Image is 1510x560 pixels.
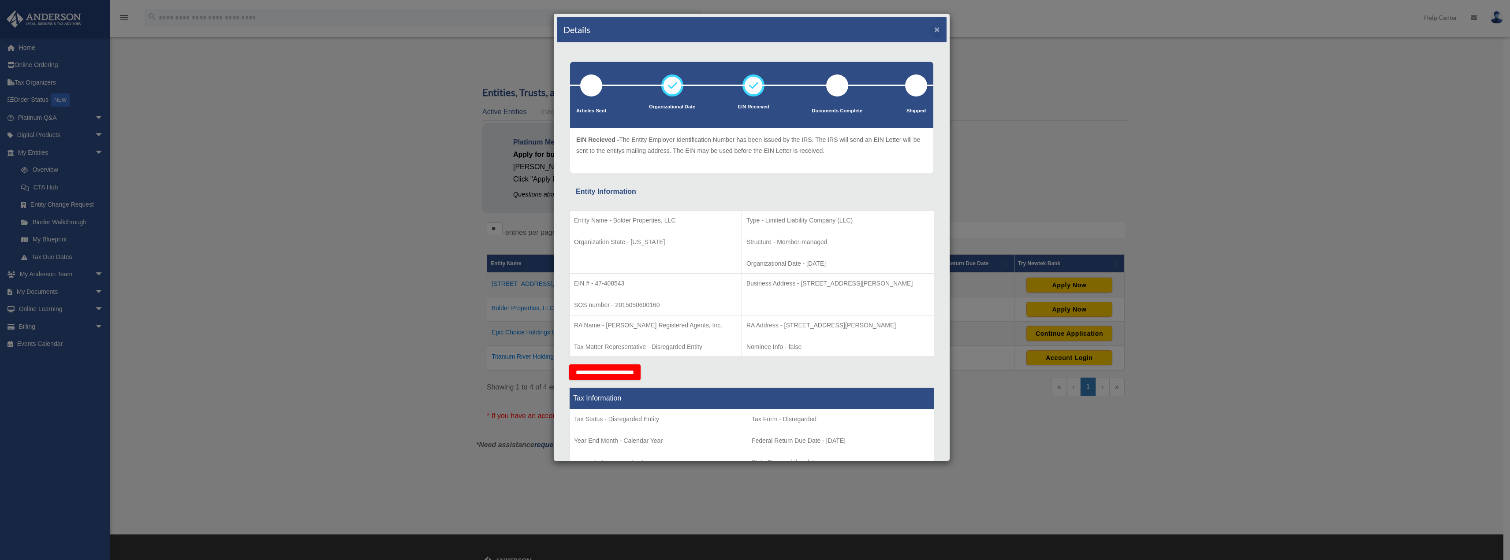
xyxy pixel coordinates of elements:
[752,435,929,446] p: Federal Return Due Date - [DATE]
[738,103,769,111] p: EIN Recieved
[563,23,590,36] h4: Details
[574,435,742,446] p: Year End Month - Calendar Year
[934,25,940,34] button: ×
[576,185,928,198] div: Entity Information
[574,300,737,311] p: SOS number - 2015050600160
[574,237,737,248] p: Organization State - [US_STATE]
[746,237,929,248] p: Structure - Member-managed
[746,320,929,331] p: RA Address - [STREET_ADDRESS][PERSON_NAME]
[752,414,929,425] p: Tax Form - Disregarded
[746,278,929,289] p: Business Address - [STREET_ADDRESS][PERSON_NAME]
[752,457,929,468] p: State Renewal due date -
[649,103,695,111] p: Organizational Date
[574,320,737,331] p: RA Name - [PERSON_NAME] Registered Agents, Inc.
[812,107,862,115] p: Documents Complete
[574,278,737,289] p: EIN # - 47-408543
[746,258,929,269] p: Organizational Date - [DATE]
[576,136,619,143] span: EIN Recieved -
[574,215,737,226] p: Entity Name - Bolder Properties, LLC
[905,107,927,115] p: Shipped
[574,341,737,352] p: Tax Matter Representative - Disregarded Entity
[570,388,934,409] th: Tax Information
[574,414,742,425] p: Tax Status - Disregarded Entity
[576,107,606,115] p: Articles Sent
[746,215,929,226] p: Type - Limited Liability Company (LLC)
[570,409,747,475] td: Tax Period Type - Calendar Year
[576,134,927,156] p: The Entity Employer Identification Number has been issued by the IRS. The IRS will send an EIN Le...
[746,341,929,352] p: Nominee Info - false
